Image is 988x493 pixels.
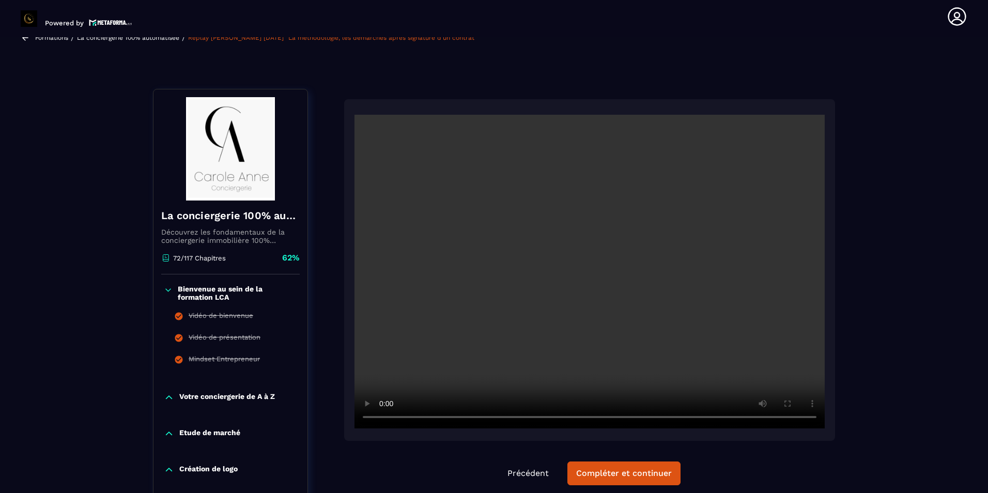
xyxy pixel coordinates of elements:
[35,34,68,41] a: Formations
[45,19,84,27] p: Powered by
[179,392,275,403] p: Votre conciergerie de A à Z
[189,312,253,323] div: Vidéo de bienvenue
[189,355,260,366] div: Mindset Entrepreneur
[189,333,260,345] div: Vidéo de présentation
[576,468,672,479] div: Compléter et continuer
[179,465,238,475] p: Création de logo
[161,228,300,244] p: Découvrez les fondamentaux de la conciergerie immobilière 100% automatisée. Cette formation est c...
[173,254,226,262] p: 72/117 Chapitres
[21,10,37,27] img: logo-branding
[182,33,186,42] span: /
[161,97,300,201] img: banner
[179,428,240,439] p: Etude de marché
[89,18,132,27] img: logo
[567,461,681,485] button: Compléter et continuer
[71,33,74,42] span: /
[499,462,557,485] button: Précédent
[282,252,300,264] p: 62%
[188,34,477,41] a: Replay [PERSON_NAME] [DATE] "La méthodologie, les démarches après signature d'un contrat"
[161,208,300,223] h4: La conciergerie 100% automatisée
[178,285,297,301] p: Bienvenue au sein de la formation LCA
[77,34,179,41] a: La conciergerie 100% automatisée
